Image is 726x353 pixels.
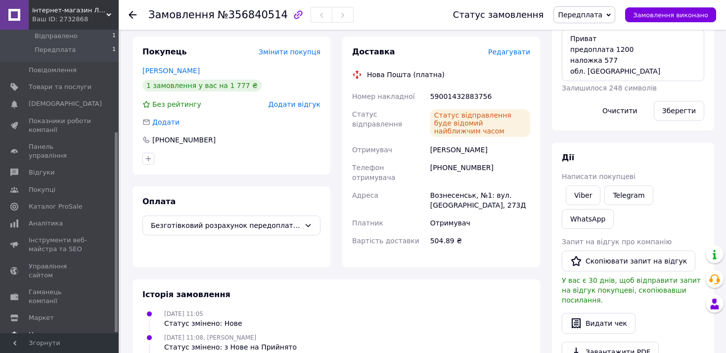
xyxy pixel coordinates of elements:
[29,168,54,177] span: Відгуки
[604,185,653,205] a: Telegram
[625,7,716,22] button: Замовлення виконано
[29,288,91,306] span: Гаманець компанії
[142,47,187,56] span: Покупець
[352,164,395,181] span: Телефон отримувача
[218,9,288,21] span: №356840514
[29,202,82,211] span: Каталог ProSale
[558,11,602,19] span: Передплата
[32,15,119,24] div: Ваш ID: 2732868
[29,219,63,228] span: Аналітика
[428,186,532,214] div: Вознесенськ, №1: вул. [GEOGRAPHIC_DATA], 273Д
[29,236,91,254] span: Інструменти веб-майстра та SEO
[112,32,116,41] span: 1
[428,141,532,159] div: [PERSON_NAME]
[29,66,77,75] span: Повідомлення
[562,238,672,246] span: Запит на відгук про компанію
[35,32,78,41] span: Відправлено
[152,118,180,126] span: Додати
[566,185,600,205] a: Viber
[428,88,532,105] div: 59001432883756
[151,135,217,145] div: [PHONE_NUMBER]
[594,101,646,121] button: Очистити
[151,220,300,231] span: Безготівковий розрахунок передоплата (карта ПриватБанк, А-Банк, [GEOGRAPHIC_DATA])
[428,232,532,250] div: 504.89 ₴
[142,67,200,75] a: [PERSON_NAME]
[428,159,532,186] div: [PHONE_NUMBER]
[428,214,532,232] div: Отримувач
[430,109,530,137] div: Статус відправлення буде відомий найближчим часом
[164,334,256,341] span: [DATE] 11:08, [PERSON_NAME]
[29,330,79,339] span: Налаштування
[352,47,395,56] span: Доставка
[562,153,574,162] span: Дії
[129,10,136,20] div: Повернутися назад
[142,197,176,206] span: Оплата
[35,45,76,54] span: Передплата
[142,80,262,91] div: 1 замовлення у вас на 1 777 ₴
[562,276,701,304] span: У вас є 30 днів, щоб відправити запит на відгук покупцеві, скопіювавши посилання.
[352,191,378,199] span: Адреса
[29,117,91,134] span: Показники роботи компанії
[562,251,695,271] button: Скопіювати запит на відгук
[148,9,215,21] span: Замовлення
[488,48,530,56] span: Редагувати
[29,185,55,194] span: Покупці
[269,100,320,108] span: Додати відгук
[29,142,91,160] span: Панель управління
[352,237,419,245] span: Вартість доставки
[29,83,91,91] span: Товари та послуги
[562,209,614,229] a: WhatsApp
[112,45,116,54] span: 1
[562,29,704,81] textarea: Приват предоплата 1200 наложка 577 обл. [GEOGRAPHIC_DATA]
[352,219,383,227] span: Платник
[562,173,635,180] span: Написати покупцеві
[164,342,297,352] div: Статус змінено: з Нове на Прийнято
[352,146,392,154] span: Отримувач
[164,318,242,328] div: Статус змінено: Нове
[29,262,91,280] span: Управління сайтом
[142,290,230,299] span: Історія замовлення
[633,11,708,19] span: Замовлення виконано
[152,100,201,108] span: Без рейтингу
[352,92,415,100] span: Номер накладної
[32,6,106,15] span: інтернет-магазин ЛАТЕКСіКО
[654,101,704,121] button: Зберегти
[562,84,657,92] span: Залишилося 248 символів
[562,313,635,334] button: Видати чек
[259,48,320,56] span: Змінити покупця
[453,10,544,20] div: Статус замовлення
[29,99,102,108] span: [DEMOGRAPHIC_DATA]
[164,310,203,317] span: [DATE] 11:05
[364,70,447,80] div: Нова Пошта (платна)
[352,110,402,128] span: Статус відправлення
[29,313,54,322] span: Маркет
